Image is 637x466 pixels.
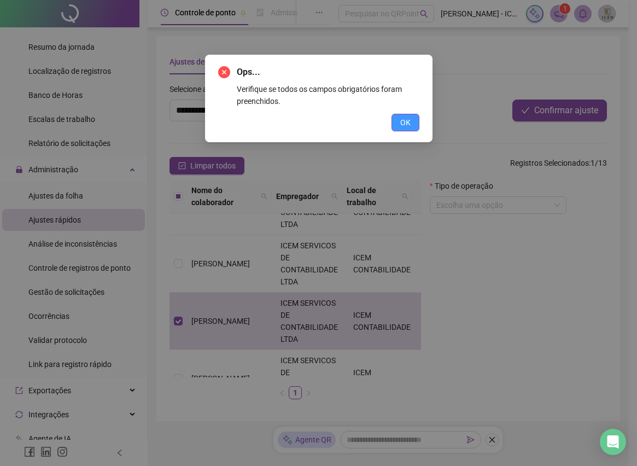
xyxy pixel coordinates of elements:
[237,83,419,107] div: Verifique se todos os campos obrigatórios foram preenchidos.
[391,114,419,131] button: OK
[218,66,230,78] span: close-circle
[237,66,419,79] span: Ops...
[400,116,411,129] span: OK
[600,429,626,455] div: Open Intercom Messenger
